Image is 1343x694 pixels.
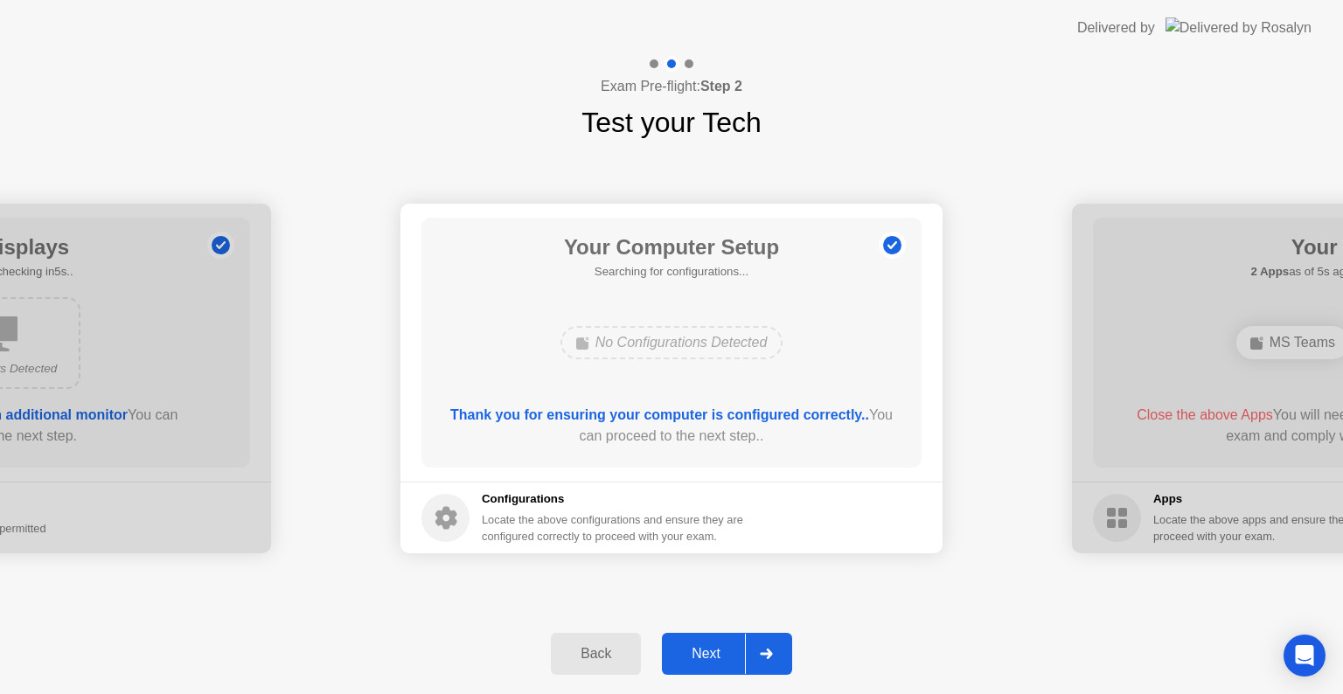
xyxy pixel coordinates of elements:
b: Step 2 [700,79,742,94]
div: Delivered by [1077,17,1155,38]
img: Delivered by Rosalyn [1166,17,1312,38]
div: No Configurations Detected [560,326,783,359]
h4: Exam Pre-flight: [601,76,742,97]
div: Open Intercom Messenger [1284,635,1326,677]
h1: Test your Tech [581,101,762,143]
h5: Searching for configurations... [564,263,779,281]
div: Back [556,646,636,662]
div: Next [667,646,745,662]
div: You can proceed to the next step.. [447,405,897,447]
b: Thank you for ensuring your computer is configured correctly.. [450,407,869,422]
h1: Your Computer Setup [564,232,779,263]
button: Next [662,633,792,675]
div: Locate the above configurations and ensure they are configured correctly to proceed with your exam. [482,511,747,545]
h5: Configurations [482,490,747,508]
button: Back [551,633,641,675]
